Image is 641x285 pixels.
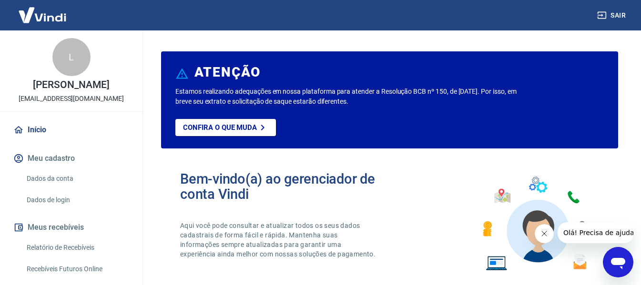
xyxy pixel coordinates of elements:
iframe: Botão para abrir a janela de mensagens [603,247,633,277]
img: Vindi [11,0,73,29]
a: Relatório de Recebíveis [23,238,131,257]
img: Imagem de um avatar masculino com diversos icones exemplificando as funcionalidades do gerenciado... [474,171,599,276]
p: [EMAIL_ADDRESS][DOMAIN_NAME] [19,94,124,104]
iframe: Fechar mensagem [535,224,554,243]
a: Início [11,119,131,140]
p: [PERSON_NAME] [33,80,109,90]
a: Dados de login [23,190,131,210]
p: Estamos realizando adequações em nossa plataforma para atender a Resolução BCB nº 150, de [DATE].... [175,87,518,107]
button: Sair [595,7,630,24]
iframe: Mensagem da empresa [558,222,633,243]
div: L [52,38,91,76]
button: Meus recebíveis [11,217,131,238]
h6: ATENÇÃO [194,68,261,77]
p: Aqui você pode consultar e atualizar todos os seus dados cadastrais de forma fácil e rápida. Mant... [180,221,377,259]
button: Meu cadastro [11,148,131,169]
a: Confira o que muda [175,119,276,136]
span: Olá! Precisa de ajuda? [6,7,80,14]
p: Confira o que muda [183,123,257,132]
h2: Bem-vindo(a) ao gerenciador de conta Vindi [180,171,390,202]
a: Dados da conta [23,169,131,188]
a: Recebíveis Futuros Online [23,259,131,279]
